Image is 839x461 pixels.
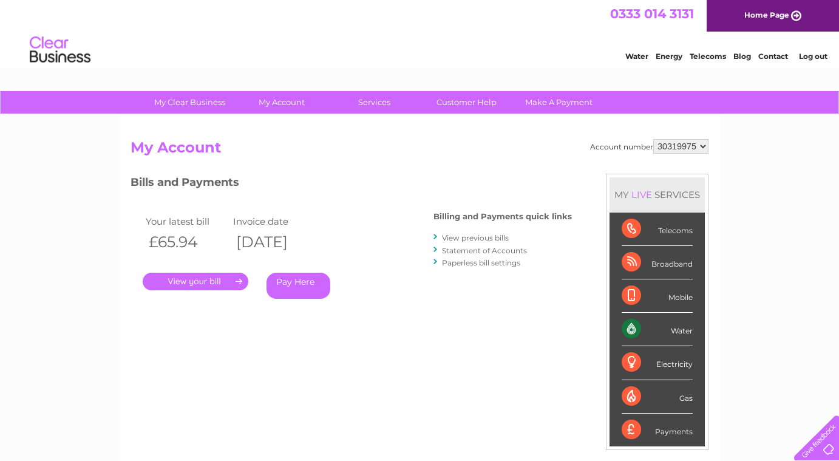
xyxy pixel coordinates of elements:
div: Clear Business is a trading name of Verastar Limited (registered in [GEOGRAPHIC_DATA] No. 3667643... [134,7,707,59]
th: [DATE] [230,230,318,254]
a: Telecoms [690,52,726,61]
a: Log out [799,52,827,61]
a: Statement of Accounts [442,246,527,255]
a: . [143,273,248,290]
div: Mobile [622,279,693,313]
h3: Bills and Payments [131,174,572,195]
div: Gas [622,380,693,414]
div: Broadband [622,246,693,279]
div: Payments [622,414,693,446]
a: Energy [656,52,682,61]
a: Blog [733,52,751,61]
h4: Billing and Payments quick links [433,212,572,221]
div: Account number [590,139,708,154]
div: Telecoms [622,213,693,246]
h2: My Account [131,139,708,162]
a: View previous bills [442,233,509,242]
td: Your latest bill [143,213,230,230]
div: MY SERVICES [610,177,705,212]
a: Pay Here [267,273,330,299]
div: Electricity [622,346,693,380]
a: Services [324,91,424,114]
a: 0333 014 3131 [610,6,694,21]
div: Water [622,313,693,346]
a: My Clear Business [140,91,240,114]
a: Water [625,52,648,61]
img: logo.png [29,32,91,69]
a: Contact [758,52,788,61]
div: LIVE [629,189,654,200]
td: Invoice date [230,213,318,230]
a: Customer Help [416,91,517,114]
a: Paperless bill settings [442,258,520,267]
th: £65.94 [143,230,230,254]
a: My Account [232,91,332,114]
a: Make A Payment [509,91,609,114]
